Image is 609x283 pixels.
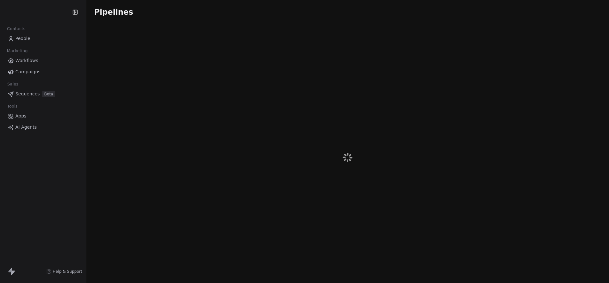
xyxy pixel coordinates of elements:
span: AI Agents [15,124,37,131]
span: Pipelines [94,8,133,17]
a: Workflows [5,55,81,66]
span: People [15,35,30,42]
span: Tools [4,101,20,111]
a: AI Agents [5,122,81,133]
span: Sales [4,79,21,89]
a: People [5,33,81,44]
span: Beta [42,91,55,97]
span: Apps [15,113,27,119]
a: Campaigns [5,67,81,77]
a: Help & Support [46,269,82,274]
span: Contacts [4,24,28,34]
span: Sequences [15,91,40,97]
span: Help & Support [53,269,82,274]
span: Campaigns [15,69,40,75]
span: Workflows [15,57,38,64]
a: SequencesBeta [5,89,81,99]
span: Marketing [4,46,30,56]
a: Apps [5,111,81,121]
